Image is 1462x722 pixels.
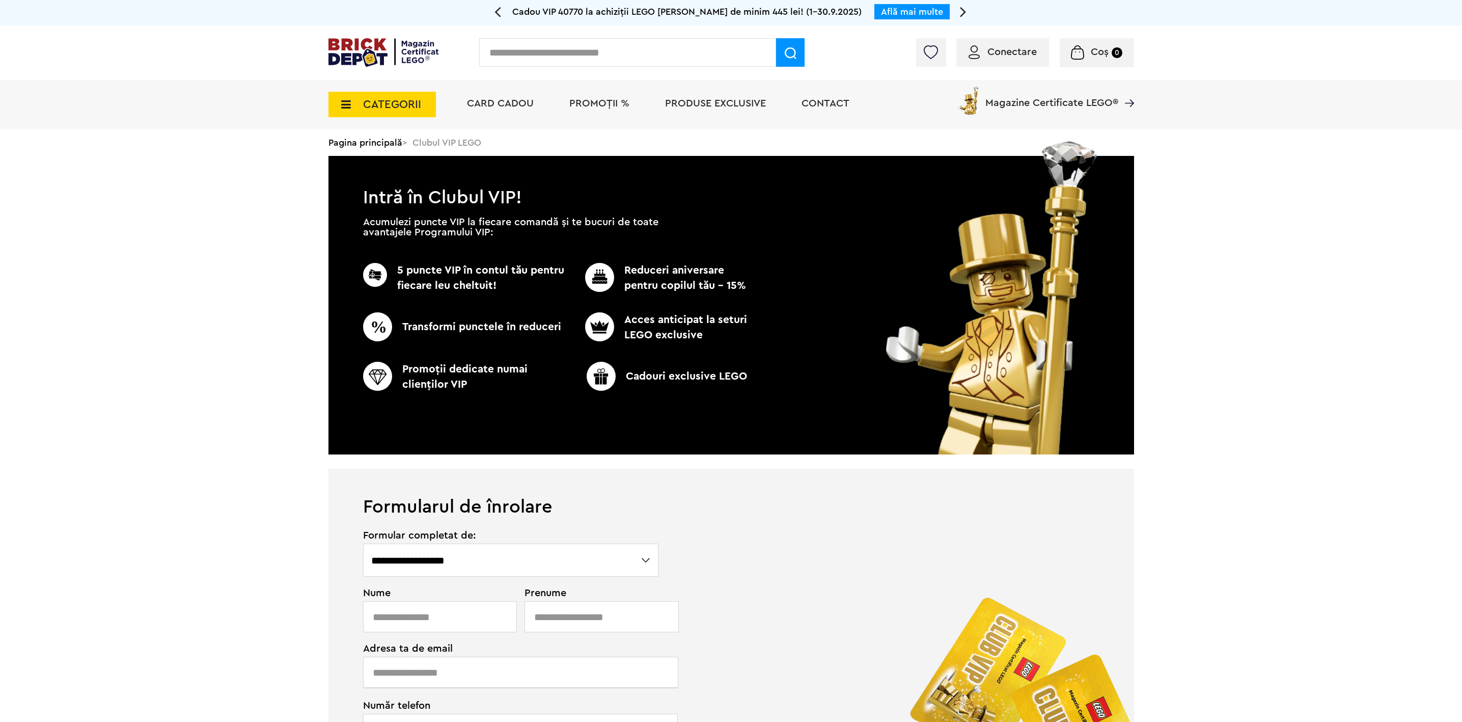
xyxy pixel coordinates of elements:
[328,129,1134,156] div: > Clubul VIP LEGO
[569,98,629,109] a: PROMOȚII %
[985,85,1118,108] span: Magazine Certificate LEGO®
[363,644,660,654] span: Adresa ta de email
[802,98,849,109] a: Contact
[585,312,614,341] img: CC_BD_Green_chek_mark
[363,312,568,341] p: Transformi punctele în reduceri
[587,362,616,391] img: CC_BD_Green_chek_mark
[363,362,392,391] img: CC_BD_Green_chek_mark
[568,263,751,293] p: Reduceri aniversare pentru copilul tău - 15%
[568,312,751,343] p: Acces anticipat la seturi LEGO exclusive
[987,47,1037,57] span: Conectare
[363,263,568,293] p: 5 puncte VIP în contul tău pentru fiecare leu cheltuit!
[363,99,421,110] span: CATEGORII
[363,217,658,237] p: Acumulezi puncte VIP la fiecare comandă și te bucuri de toate avantajele Programului VIP:
[363,699,660,711] span: Număr telefon
[564,362,769,391] p: Cadouri exclusive LEGO
[585,263,614,292] img: CC_BD_Green_chek_mark
[872,142,1113,454] img: vip_page_image
[525,588,660,598] span: Prenume
[881,7,943,16] a: Află mai multe
[363,263,387,287] img: CC_BD_Green_chek_mark
[969,47,1037,57] a: Conectare
[328,156,1134,203] h1: Intră în Clubul VIP!
[1118,85,1134,95] a: Magazine Certificate LEGO®
[1091,47,1109,57] span: Coș
[363,312,392,341] img: CC_BD_Green_chek_mark
[512,7,862,16] span: Cadou VIP 40770 la achiziții LEGO [PERSON_NAME] de minim 445 lei! (1-30.9.2025)
[665,98,766,109] a: Produse exclusive
[363,588,512,598] span: Nume
[328,469,1134,516] h1: Formularul de înrolare
[363,530,660,541] span: Formular completat de:
[363,362,568,392] p: Promoţii dedicate numai clienţilor VIP
[1112,47,1122,58] small: 0
[467,98,534,109] a: Card Cadou
[328,138,402,147] a: Pagina principală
